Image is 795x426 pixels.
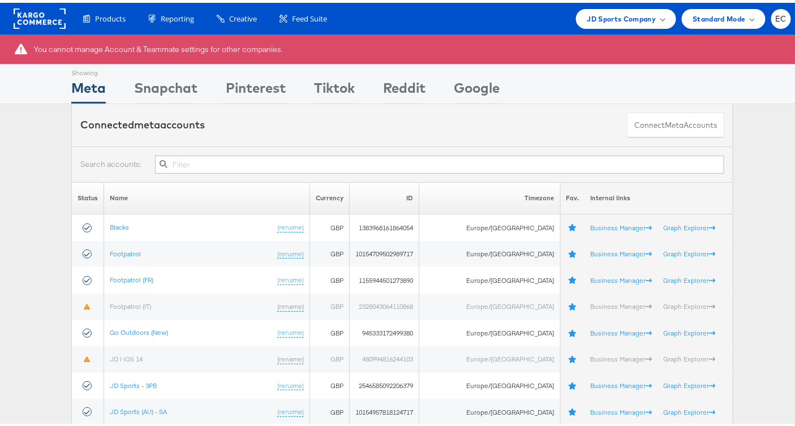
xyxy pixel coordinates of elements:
[419,291,560,317] td: Europe/[GEOGRAPHIC_DATA]
[314,75,355,101] div: Tiktok
[134,115,160,128] span: meta
[277,247,304,256] a: (rename)
[110,352,143,360] a: JD | iOS 14
[419,343,560,370] td: Europe/[GEOGRAPHIC_DATA]
[110,405,167,413] a: JD Sports (AU) - SA
[665,117,684,128] span: meta
[383,75,426,101] div: Reddit
[591,405,652,414] a: Business Manager
[110,273,153,281] a: Footpatrol (FR)
[110,325,168,334] a: Go Outdoors (New)
[277,220,304,230] a: (rename)
[161,11,194,21] span: Reporting
[776,12,787,20] span: EC
[277,405,304,414] a: (rename)
[34,41,283,52] div: You cannot manage Account & Teammate settings for other companies.
[664,378,716,387] a: Graph Explorer
[591,326,652,334] a: Business Manager
[350,317,419,344] td: 945333172499380
[310,396,350,423] td: GBP
[110,299,151,308] a: Footpatrol (IT)
[419,396,560,423] td: Europe/[GEOGRAPHIC_DATA]
[664,326,716,334] a: Graph Explorer
[591,247,652,255] a: Business Manager
[693,10,746,22] span: Standard Mode
[71,62,106,75] div: Showing
[277,378,304,388] a: (rename)
[419,238,560,265] td: Europe/[GEOGRAPHIC_DATA]
[310,238,350,265] td: GBP
[310,317,350,344] td: GBP
[350,343,419,370] td: 480994816244103
[310,291,350,317] td: GBP
[350,179,419,212] th: ID
[110,220,129,229] a: Blacks
[277,273,304,282] a: (rename)
[71,75,106,101] div: Meta
[350,370,419,397] td: 2546585092206379
[310,179,350,212] th: Currency
[419,370,560,397] td: Europe/[GEOGRAPHIC_DATA]
[664,221,716,229] a: Graph Explorer
[155,153,724,171] input: Filter
[226,75,286,101] div: Pinterest
[110,247,141,255] a: Footpatrol
[627,110,724,135] button: ConnectmetaAccounts
[350,212,419,238] td: 1383968161864054
[419,264,560,291] td: Europe/[GEOGRAPHIC_DATA]
[587,10,656,22] span: JD Sports Company
[350,264,419,291] td: 1155944501273890
[310,370,350,397] td: GBP
[664,273,716,282] a: Graph Explorer
[134,75,197,101] div: Snapchat
[110,378,157,387] a: JD Sports - 3PB
[664,247,716,255] a: Graph Explorer
[591,273,652,282] a: Business Manager
[95,11,126,21] span: Products
[350,291,419,317] td: 2328043064110868
[104,179,310,212] th: Name
[310,264,350,291] td: GBP
[292,11,327,21] span: Feed Suite
[591,299,652,308] a: Business Manager
[664,352,716,360] a: Graph Explorer
[80,115,205,130] div: Connected accounts
[277,352,304,362] a: (rename)
[310,212,350,238] td: GBP
[419,179,560,212] th: Timezone
[350,238,419,265] td: 10154709502989717
[419,317,560,344] td: Europe/[GEOGRAPHIC_DATA]
[664,405,716,414] a: Graph Explorer
[591,221,652,229] a: Business Manager
[277,325,304,335] a: (rename)
[277,299,304,309] a: (rename)
[454,75,500,101] div: Google
[310,343,350,370] td: GBP
[664,299,716,308] a: Graph Explorer
[229,11,257,21] span: Creative
[419,212,560,238] td: Europe/[GEOGRAPHIC_DATA]
[350,396,419,423] td: 10154957818124717
[591,352,652,360] a: Business Manager
[591,378,652,387] a: Business Manager
[72,179,104,212] th: Status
